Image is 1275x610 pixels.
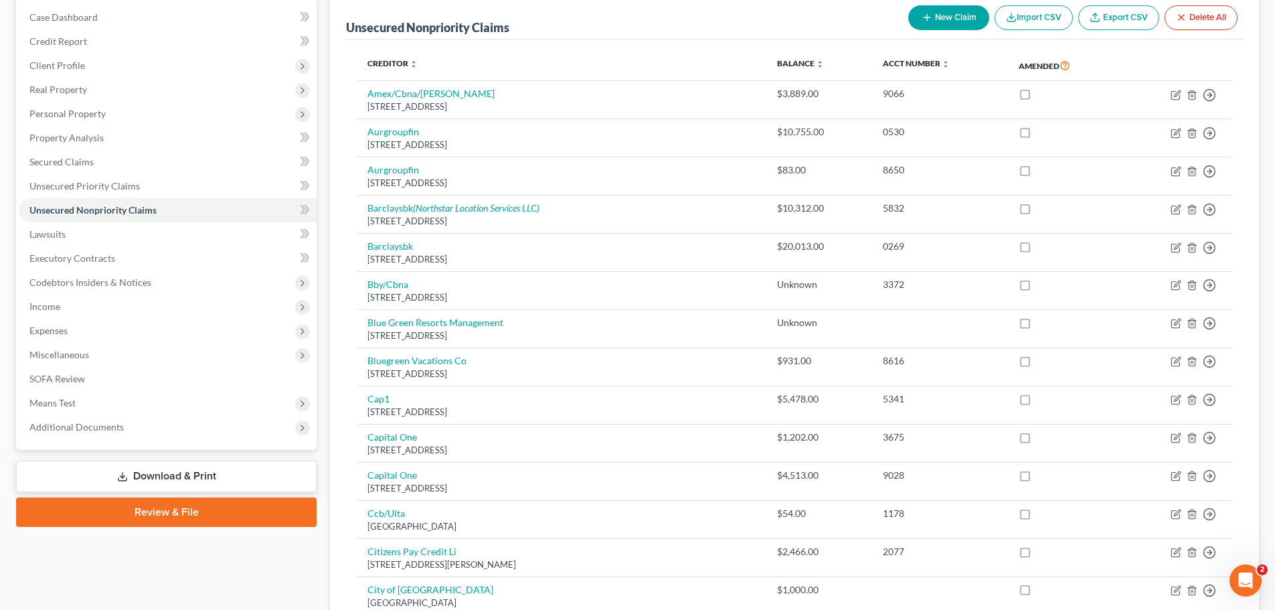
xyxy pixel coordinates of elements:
[883,240,998,253] div: 0269
[777,163,861,177] div: $83.00
[346,19,509,35] div: Unsecured Nonpriority Claims
[19,5,317,29] a: Case Dashboard
[908,5,989,30] button: New Claim
[29,325,68,336] span: Expenses
[29,60,85,71] span: Client Profile
[19,150,317,174] a: Secured Claims
[367,126,419,137] a: Aurgroupfin
[777,507,861,520] div: $54.00
[29,180,140,192] span: Unsecured Priority Claims
[367,139,756,151] div: [STREET_ADDRESS]
[29,228,66,240] span: Lawsuits
[777,202,861,215] div: $10,312.00
[19,246,317,271] a: Executory Contracts
[367,482,756,495] div: [STREET_ADDRESS]
[29,204,157,216] span: Unsecured Nonpriority Claims
[367,469,417,481] a: Capital One
[777,354,861,368] div: $931.00
[367,215,756,228] div: [STREET_ADDRESS]
[367,279,408,290] a: Bby/Cbna
[367,88,495,99] a: Amex/Cbna/[PERSON_NAME]
[410,60,418,68] i: unfold_more
[367,597,756,609] div: [GEOGRAPHIC_DATA]
[883,58,950,68] a: Acct Number unfold_more
[367,546,456,557] a: Citizens Pay Credit Li
[29,277,151,288] span: Codebtors Insiders & Notices
[883,125,998,139] div: 0530
[29,108,106,119] span: Personal Property
[995,5,1073,30] button: Import CSV
[413,202,539,214] i: (Northstar Location Services LLC)
[29,156,94,167] span: Secured Claims
[883,354,998,368] div: 8616
[367,406,756,418] div: [STREET_ADDRESS]
[883,469,998,482] div: 9028
[1257,564,1268,575] span: 2
[942,60,950,68] i: unfold_more
[19,29,317,54] a: Credit Report
[367,317,503,328] a: Blue Green Resorts Management
[883,163,998,177] div: 8650
[883,507,998,520] div: 1178
[367,444,756,457] div: [STREET_ADDRESS]
[883,392,998,406] div: 5341
[367,393,390,404] a: Cap1
[777,469,861,482] div: $4,513.00
[367,520,756,533] div: [GEOGRAPHIC_DATA]
[367,584,493,595] a: City of [GEOGRAPHIC_DATA]
[1008,50,1120,81] th: Amended
[777,278,861,291] div: Unknown
[883,202,998,215] div: 5832
[777,240,861,253] div: $20,013.00
[777,316,861,329] div: Unknown
[367,202,539,214] a: Barclaysbk(Northstar Location Services LLC)
[883,431,998,444] div: 3675
[367,329,756,342] div: [STREET_ADDRESS]
[367,431,417,443] a: Capital One
[367,164,419,175] a: Aurgroupfin
[777,431,861,444] div: $1,202.00
[777,58,824,68] a: Balance unfold_more
[29,397,76,408] span: Means Test
[367,177,756,189] div: [STREET_ADDRESS]
[19,174,317,198] a: Unsecured Priority Claims
[367,368,756,380] div: [STREET_ADDRESS]
[777,583,861,597] div: $1,000.00
[29,11,98,23] span: Case Dashboard
[19,222,317,246] a: Lawsuits
[367,558,756,571] div: [STREET_ADDRESS][PERSON_NAME]
[29,252,115,264] span: Executory Contracts
[29,301,60,312] span: Income
[816,60,824,68] i: unfold_more
[1229,564,1262,597] iframe: Intercom live chat
[19,126,317,150] a: Property Analysis
[29,35,87,47] span: Credit Report
[883,87,998,100] div: 9066
[29,373,85,384] span: SOFA Review
[367,240,413,252] a: Barclaysbk
[367,508,405,519] a: Ccb/Ulta
[367,253,756,266] div: [STREET_ADDRESS]
[367,291,756,304] div: [STREET_ADDRESS]
[29,421,124,433] span: Additional Documents
[777,125,861,139] div: $10,755.00
[16,498,317,527] a: Review & File
[883,545,998,558] div: 2077
[367,100,756,113] div: [STREET_ADDRESS]
[19,367,317,391] a: SOFA Review
[16,461,317,492] a: Download & Print
[1078,5,1159,30] a: Export CSV
[367,58,418,68] a: Creditor unfold_more
[29,84,87,95] span: Real Property
[29,349,89,360] span: Miscellaneous
[367,355,466,366] a: Bluegreen Vacations Co
[1165,5,1238,30] button: Delete All
[19,198,317,222] a: Unsecured Nonpriority Claims
[883,278,998,291] div: 3372
[29,132,104,143] span: Property Analysis
[777,545,861,558] div: $2,466.00
[777,392,861,406] div: $5,478.00
[777,87,861,100] div: $3,889.00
